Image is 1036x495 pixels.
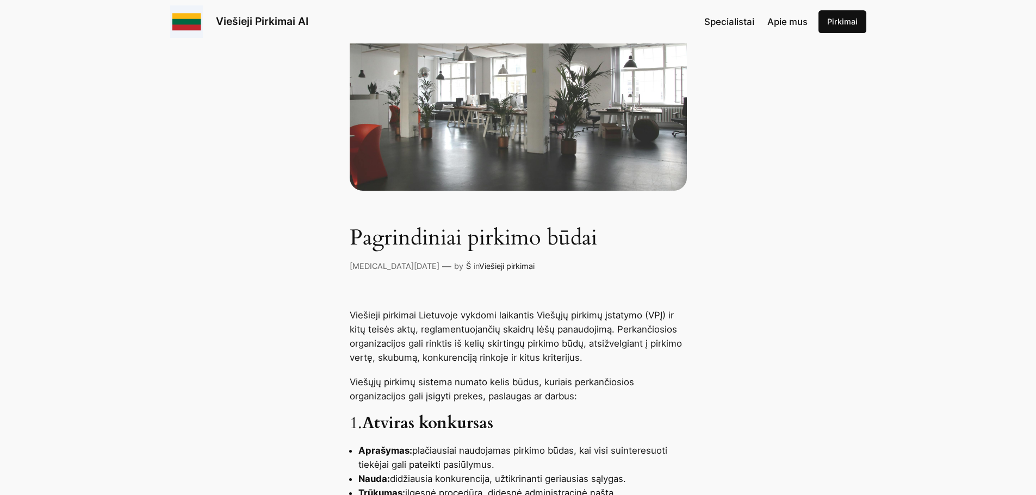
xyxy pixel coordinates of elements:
nav: Navigation [704,15,808,29]
a: Apie mus [767,15,808,29]
span: in [474,261,479,271]
strong: Nauda: [358,473,390,484]
a: Viešieji Pirkimai AI [216,15,308,28]
p: Viešieji pirkimai Lietuvoje vykdomi laikantis Viešųjų pirkimų įstatymo (VPĮ) ir kitų teisės aktų,... [350,308,687,365]
a: Pirkimai [818,10,866,33]
h3: 1. [350,414,687,434]
strong: Atviras konkursas [362,412,493,434]
p: — [442,259,451,273]
a: Specialistai [704,15,754,29]
h1: Pagrindiniai pirkimo būdai [350,225,687,250]
p: by [454,260,463,272]
a: [MEDICAL_DATA][DATE] [350,261,439,271]
a: Š [466,261,471,271]
span: Apie mus [767,16,808,27]
li: plačiausiai naudojamas pirkimo būdas, kai visi suinteresuoti tiekėjai gali pateikti pasiūlymus. [358,443,687,472]
: green leafed plants [350,2,687,191]
span: Specialistai [704,16,754,27]
img: Viešieji pirkimai logo [170,5,203,38]
p: Viešųjų pirkimų sistema numato kelis būdus, kuriais perkančiosios organizacijos gali įsigyti prek... [350,375,687,403]
li: didžiausia konkurencija, užtikrinanti geriausias sąlygas. [358,472,687,486]
strong: Aprašymas: [358,445,412,456]
a: Viešieji pirkimai [479,261,535,271]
